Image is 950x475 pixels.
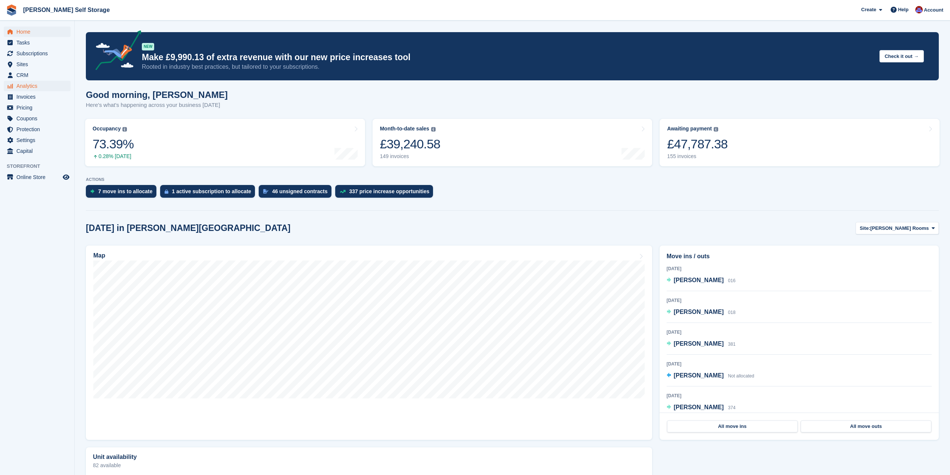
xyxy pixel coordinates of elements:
span: Protection [16,124,61,135]
a: [PERSON_NAME] 018 [667,308,736,317]
p: Rooted in industry best practices, but tailored to your subscriptions. [142,63,873,71]
div: 155 invoices [667,153,728,160]
span: Analytics [16,81,61,91]
div: £39,240.58 [380,136,440,152]
p: Make £9,990.13 of extra revenue with our new price increases tool [142,52,873,63]
p: Here's what's happening across your business [DATE] [86,101,228,110]
img: icon-info-grey-7440780725fd019a000dd9b08b2336e03edf1995a4989e88bcd33f0948082b44.svg [431,127,436,132]
button: Site: [PERSON_NAME] Rooms [856,222,939,234]
a: menu [4,27,71,37]
div: 46 unsigned contracts [272,188,328,194]
a: Awaiting payment £47,787.38 155 invoices [660,119,940,166]
a: Month-to-date sales £39,240.58 149 invoices [373,119,652,166]
img: price_increase_opportunities-93ffe204e8149a01c8c9dc8f82e8f89637d9d84a8eef4429ea346261dce0b2c0.svg [340,190,346,193]
span: Sites [16,59,61,70]
span: Storefront [7,163,74,170]
a: [PERSON_NAME] Not allocated [667,371,754,381]
div: [DATE] [667,329,932,336]
span: Home [16,27,61,37]
img: contract_signature_icon-13c848040528278c33f63329250d36e43548de30e8caae1d1a13099fd9432cc5.svg [263,189,268,194]
span: [PERSON_NAME] [674,340,724,347]
a: [PERSON_NAME] 381 [667,339,736,349]
a: 337 price increase opportunities [335,185,437,201]
a: menu [4,146,71,156]
a: Map [86,246,652,440]
div: 149 invoices [380,153,440,160]
div: [DATE] [667,361,932,367]
a: menu [4,135,71,145]
span: Tasks [16,37,61,48]
div: NEW [142,43,154,50]
h2: Move ins / outs [667,252,932,261]
a: menu [4,172,71,182]
span: [PERSON_NAME] [674,404,724,410]
div: £47,787.38 [667,136,728,152]
p: ACTIONS [86,177,939,182]
span: Site: [860,225,870,232]
button: Check it out → [879,50,924,62]
span: 016 [728,278,735,283]
span: CRM [16,70,61,80]
a: 1 active subscription to allocate [160,185,259,201]
a: 46 unsigned contracts [259,185,335,201]
div: Awaiting payment [667,126,712,132]
a: Preview store [62,173,71,182]
span: Create [861,6,876,13]
h1: Good morning, [PERSON_NAME] [86,90,228,100]
h2: Map [93,252,105,259]
a: menu [4,92,71,102]
p: 82 available [93,463,645,468]
span: [PERSON_NAME] Rooms [870,225,929,232]
div: 337 price increase opportunities [349,188,430,194]
div: Occupancy [93,126,121,132]
img: active_subscription_to_allocate_icon-d502201f5373d7db506a760aba3b589e785aa758c864c3986d89f69b8ff3... [165,189,168,194]
a: [PERSON_NAME] 374 [667,403,736,413]
span: 018 [728,310,735,315]
span: Pricing [16,102,61,113]
span: Coupons [16,113,61,124]
img: icon-info-grey-7440780725fd019a000dd9b08b2336e03edf1995a4989e88bcd33f0948082b44.svg [714,127,718,132]
div: [DATE] [667,265,932,272]
a: All move ins [667,420,798,432]
span: Help [898,6,909,13]
h2: Unit availability [93,454,137,460]
div: [DATE] [667,297,932,304]
a: [PERSON_NAME] 016 [667,276,736,286]
img: Tim Brant-Coles [915,6,923,13]
div: 7 move ins to allocate [98,188,153,194]
div: 1 active subscription to allocate [172,188,251,194]
a: menu [4,37,71,48]
span: Account [924,6,943,14]
a: menu [4,124,71,135]
a: menu [4,70,71,80]
span: Subscriptions [16,48,61,59]
span: Invoices [16,92,61,102]
a: 7 move ins to allocate [86,185,160,201]
div: [DATE] [667,392,932,399]
span: 374 [728,405,735,410]
span: 381 [728,342,735,347]
span: [PERSON_NAME] [674,372,724,379]
a: menu [4,102,71,113]
img: stora-icon-8386f47178a22dfd0bd8f6a31ec36ba5ce8667c1dd55bd0f319d3a0aa187defe.svg [6,4,17,16]
span: [PERSON_NAME] [674,309,724,315]
div: Month-to-date sales [380,126,429,132]
span: Not allocated [728,373,754,379]
span: Settings [16,135,61,145]
a: All move outs [801,420,931,432]
a: menu [4,113,71,124]
h2: [DATE] in [PERSON_NAME][GEOGRAPHIC_DATA] [86,223,290,233]
img: icon-info-grey-7440780725fd019a000dd9b08b2336e03edf1995a4989e88bcd33f0948082b44.svg [122,127,127,132]
img: move_ins_to_allocate_icon-fdf77a2bb77ea45bf5b3d319d69a93e2d87916cf1d5bf7949dd705db3b84f3ca.svg [90,189,94,194]
div: 73.39% [93,136,134,152]
a: menu [4,81,71,91]
a: Occupancy 73.39% 0.28% [DATE] [85,119,365,166]
span: Capital [16,146,61,156]
div: 0.28% [DATE] [93,153,134,160]
span: [PERSON_NAME] [674,277,724,283]
a: [PERSON_NAME] Self Storage [20,4,113,16]
img: price-adjustments-announcement-icon-8257ccfd72463d97f412b2fc003d46551f7dbcb40ab6d574587a9cd5c0d94... [89,30,141,73]
a: menu [4,48,71,59]
a: menu [4,59,71,70]
span: Online Store [16,172,61,182]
